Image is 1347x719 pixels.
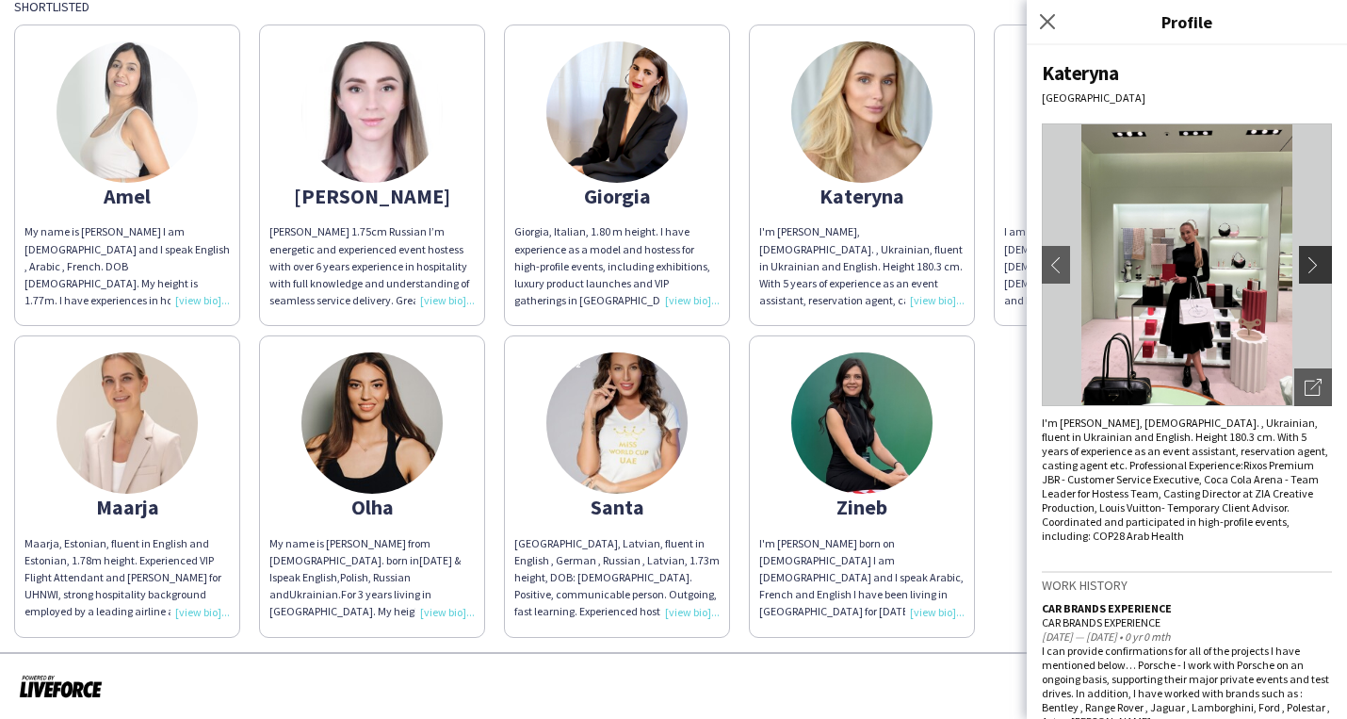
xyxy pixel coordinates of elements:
[289,587,341,601] span: Ukrainian.
[24,188,230,204] div: Amel
[1294,368,1332,406] div: Open photos pop-in
[1042,416,1332,543] div: I'm [PERSON_NAME], [DEMOGRAPHIC_DATA]. , Ukrainian, fluent in Ukrainian and English. Height 180.3...
[759,535,965,621] div: I'm [PERSON_NAME] born on [DEMOGRAPHIC_DATA] I am [DEMOGRAPHIC_DATA] and I speak Arabic, French a...
[1042,60,1332,86] div: Kateryna
[24,498,230,515] div: Maarja
[57,352,198,494] img: thumb-6819dc3398d8b.jpeg
[1042,577,1332,594] h3: Work history
[24,535,230,621] div: Maarja, Estonian, fluent in English and Estonian, 1.78m height. Experienced VIP Flight Attendant ...
[269,498,475,515] div: Olha
[301,352,443,494] img: thumb-62d470ed85d64.jpeg
[269,188,475,204] div: [PERSON_NAME]
[269,223,475,309] div: [PERSON_NAME] 1.75cm Russian I’m energetic and experienced event hostess with over 6 years experi...
[759,188,965,204] div: Kateryna
[57,41,198,183] img: thumb-66b264d8949b5.jpeg
[1042,123,1332,406] img: Crew avatar or photo
[1042,629,1332,644] div: [DATE] — [DATE] • 0 yr 0 mth
[301,41,443,183] img: thumb-68c2cbf3dec2e.jpeg
[546,352,688,494] img: thumb-63d0164d2fa80.jpg
[1004,188,1209,204] div: [PERSON_NAME]
[791,41,933,183] img: thumb-67c98d805fc58.jpeg
[1042,601,1332,615] div: CAR BRANDS EXPERIENCE
[269,570,411,601] span: Russian and
[1042,615,1332,629] div: CAR BRANDS EXPERIENCE
[340,570,371,584] span: Polish,
[759,223,965,309] div: I'm [PERSON_NAME], [DEMOGRAPHIC_DATA]. , Ukrainian, fluent in Ukrainian and English. Height 180.3...
[24,223,230,309] div: My name is [PERSON_NAME] I am [DEMOGRAPHIC_DATA] and I speak English , Arabic , French. DOB [DEMO...
[1042,90,1332,105] div: [GEOGRAPHIC_DATA]
[1027,9,1347,34] h3: Profile
[514,498,720,515] div: Santa
[546,41,688,183] img: thumb-167354389163c040d3eec95.jpeg
[19,673,103,699] img: Powered by Liveforce
[272,570,340,584] span: speak English,
[514,188,720,204] div: Giorgia
[514,535,720,621] div: [GEOGRAPHIC_DATA], Latvian, fluent in English , German , Russian , Latvian, 1.73m height, DOB: [D...
[1004,223,1209,309] div: I am [PERSON_NAME], born on [DEMOGRAPHIC_DATA]. I'm half [DEMOGRAPHIC_DATA], half [DEMOGRAPHIC_DA...
[269,536,430,567] span: My name is [PERSON_NAME] from [DEMOGRAPHIC_DATA]. born in
[514,223,720,309] div: Giorgia, Italian, 1.80 m height. I have experience as a model and hostess for high-profile events...
[759,498,965,515] div: Zineb
[791,352,933,494] img: thumb-8fa862a2-4ba6-4d8c-b812-4ab7bb08ac6d.jpg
